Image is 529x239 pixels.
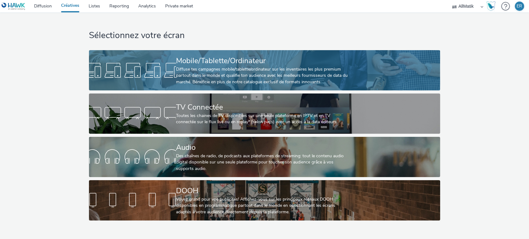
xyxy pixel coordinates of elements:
[486,1,496,11] img: Hawk Academy
[176,55,350,66] div: Mobile/Tablette/Ordinateur
[486,1,498,11] a: Hawk Academy
[176,153,350,172] div: Des chaînes de radio, de podcasts aux plateformes de streaming: tout le contenu audio digital dis...
[89,30,440,41] h1: Sélectionnez votre écran
[89,93,440,134] a: TV ConnectéeToutes les chaines de TV disponibles sur une seule plateforme en IPTV et en TV connec...
[89,180,440,220] a: DOOHVoyez grand pour vos publicités! Affichez-vous sur les principaux réseaux DOOH disponibles en...
[176,113,350,125] div: Toutes les chaines de TV disponibles sur une seule plateforme en IPTV et en TV connectée sur le f...
[2,2,25,10] img: undefined Logo
[176,185,350,196] div: DOOH
[89,50,440,90] a: Mobile/Tablette/OrdinateurDiffuse tes campagnes mobile/tablette/ordinateur sur les inventaires le...
[176,196,350,215] div: Voyez grand pour vos publicités! Affichez-vous sur les principaux réseaux DOOH disponibles en pro...
[176,102,350,113] div: TV Connectée
[89,137,440,177] a: AudioDes chaînes de radio, de podcasts aux plateformes de streaming: tout le contenu audio digita...
[176,66,350,85] div: Diffuse tes campagnes mobile/tablette/ordinateur sur les inventaires les plus premium partout dan...
[517,2,522,11] div: ER
[176,142,350,153] div: Audio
